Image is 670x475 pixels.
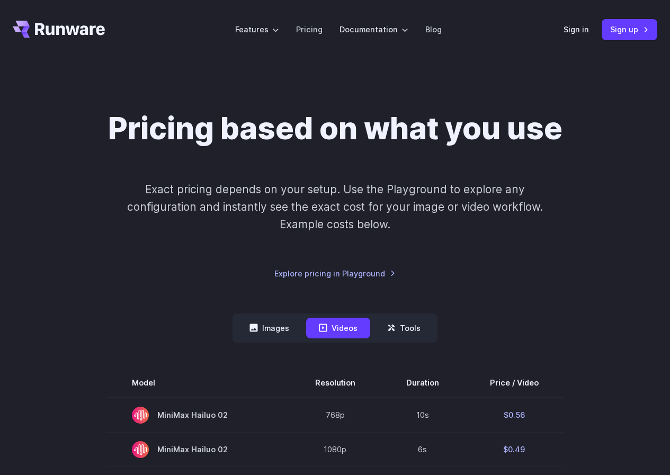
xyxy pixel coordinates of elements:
td: 1080p [290,432,381,467]
td: $0.49 [464,432,564,467]
th: Resolution [290,368,381,398]
td: $0.56 [464,398,564,433]
td: 10s [381,398,464,433]
td: 6s [381,432,464,467]
a: Sign up [602,19,657,40]
td: 768p [290,398,381,433]
label: Documentation [340,23,408,35]
th: Price / Video [464,368,564,398]
label: Features [235,23,279,35]
button: Images [237,318,302,338]
a: Go to / [13,21,105,38]
a: Pricing [296,23,323,35]
span: MiniMax Hailuo 02 [132,407,264,424]
a: Explore pricing in Playground [274,267,396,280]
a: Sign in [564,23,589,35]
span: MiniMax Hailuo 02 [132,441,264,458]
h1: Pricing based on what you use [108,110,562,147]
p: Exact pricing depends on your setup. Use the Playground to explore any configuration and instantl... [110,181,561,234]
a: Blog [425,23,442,35]
th: Model [106,368,290,398]
button: Tools [374,318,433,338]
button: Videos [306,318,370,338]
th: Duration [381,368,464,398]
